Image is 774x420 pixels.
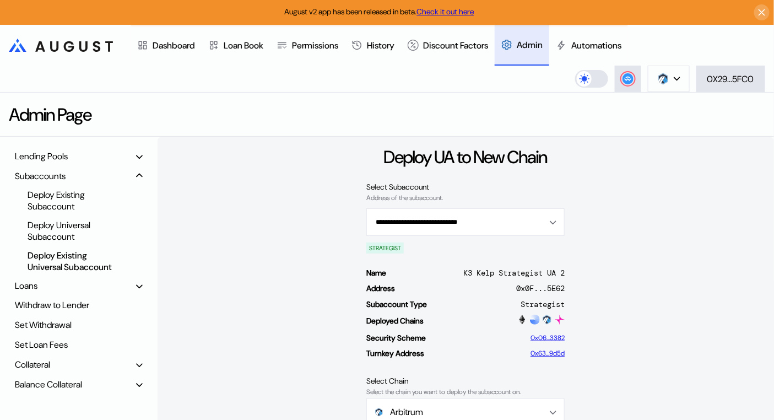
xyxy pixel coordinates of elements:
[707,73,754,85] div: 0X29...5FC0
[417,7,474,17] a: Check it out here
[11,297,147,314] div: Withdraw to Lender
[366,388,565,396] div: Select the chain you want to deploy the subaccount on.
[15,280,37,292] div: Loans
[648,66,690,92] button: chain logo
[375,408,383,417] img: chain-logo
[202,25,270,66] a: Loan Book
[531,349,565,357] a: 0x63...9d5d
[521,299,565,309] div: Strategist
[401,25,495,66] a: Discount Factors
[366,316,424,326] div: Deployed Chains
[571,40,621,51] div: Automations
[555,315,565,325] img: unichain
[517,39,543,51] div: Admin
[366,208,565,236] button: Open menu
[696,66,765,92] button: 0X29...5FC0
[463,268,565,278] div: K3 Kelp Strategist UA 2
[15,379,82,390] div: Balance Collateral
[516,283,565,293] div: 0x0F...5E62
[375,406,537,418] div: Arbitrum
[15,150,68,162] div: Lending Pools
[11,336,147,353] div: Set Loan Fees
[423,40,488,51] div: Discount Factors
[153,40,195,51] div: Dashboard
[9,103,91,126] div: Admin Page
[11,316,147,333] div: Set Withdrawal
[531,334,565,342] a: 0x06...3382
[131,25,202,66] a: Dashboard
[345,25,401,66] a: History
[366,182,565,192] div: Select Subaccount
[366,299,427,309] div: Subaccount Type
[384,146,548,169] div: Deploy UA to New Chain
[15,359,50,370] div: Collateral
[22,248,128,274] div: Deploy Existing Universal Subaccount
[22,218,128,244] div: Deploy Universal Subaccount
[366,243,404,254] div: STRATEGIST
[270,25,345,66] a: Permissions
[367,40,394,51] div: History
[224,40,263,51] div: Loan Book
[657,73,669,85] img: chain logo
[542,315,552,325] img: arbitrum
[22,187,128,214] div: Deploy Existing Subaccount
[549,25,628,66] a: Automations
[530,315,540,325] img: base
[292,40,338,51] div: Permissions
[366,268,386,278] div: Name
[517,315,527,325] img: mainnet
[366,333,426,343] div: Security Scheme
[15,170,66,182] div: Subaccounts
[495,25,549,66] a: Admin
[366,283,395,293] div: Address
[366,194,565,202] div: Address of the subaccount.
[285,7,474,17] span: August v2 app has been released in beta.
[366,376,565,386] div: Select Chain
[366,348,424,358] div: Turnkey Address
